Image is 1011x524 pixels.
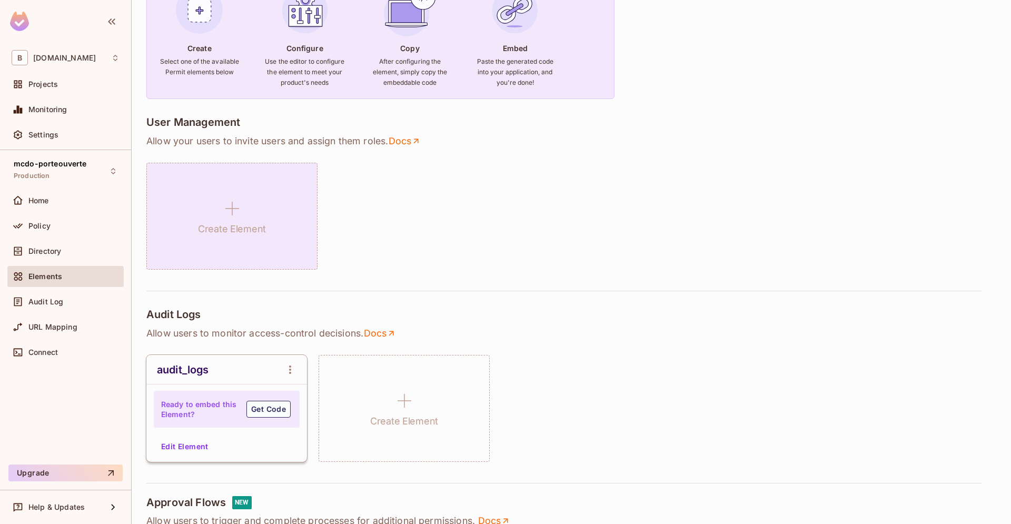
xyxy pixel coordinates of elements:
h4: Approval Flows [146,496,226,509]
h6: Paste the generated code into your application, and you're done! [475,56,555,88]
span: Elements [28,272,62,281]
button: Edit Element [157,438,213,455]
h4: Ready to embed this Element? [161,399,237,419]
p: Allow your users to invite users and assign them roles . [146,135,996,147]
span: Settings [28,131,58,139]
h6: Select one of the available Permit elements below [160,56,240,77]
span: Workspace: beecee.fr [33,54,96,62]
span: URL Mapping [28,323,77,331]
button: Upgrade [8,464,123,481]
div: audit_logs [157,363,209,376]
h4: Configure [286,43,323,53]
a: Docs [363,327,397,340]
span: Help & Updates [28,503,85,511]
h4: Copy [400,43,419,53]
a: Docs [388,135,421,147]
span: mcdo-porteouverte [14,160,87,168]
span: Production [14,172,50,180]
img: SReyMgAAAABJRU5ErkJggg== [10,12,29,31]
h4: Create [187,43,212,53]
span: Audit Log [28,298,63,306]
span: Directory [28,247,61,255]
h1: Create Element [198,221,266,237]
span: Policy [28,222,51,230]
span: Monitoring [28,105,67,114]
span: Home [28,196,49,205]
div: NEW [232,496,251,509]
span: B [12,50,28,65]
span: Connect [28,348,58,357]
button: open Menu [280,359,301,380]
h4: Audit Logs [146,308,201,321]
span: Projects [28,80,58,88]
h6: Use the editor to configure the element to meet your product's needs [265,56,345,88]
p: Allow users to monitor access-control decisions . [146,327,996,340]
h1: Create Element [370,413,438,429]
button: Get Code [246,401,291,418]
h4: User Management [146,116,240,128]
h6: After configuring the element, simply copy the embeddable code [370,56,450,88]
h4: Embed [503,43,528,53]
